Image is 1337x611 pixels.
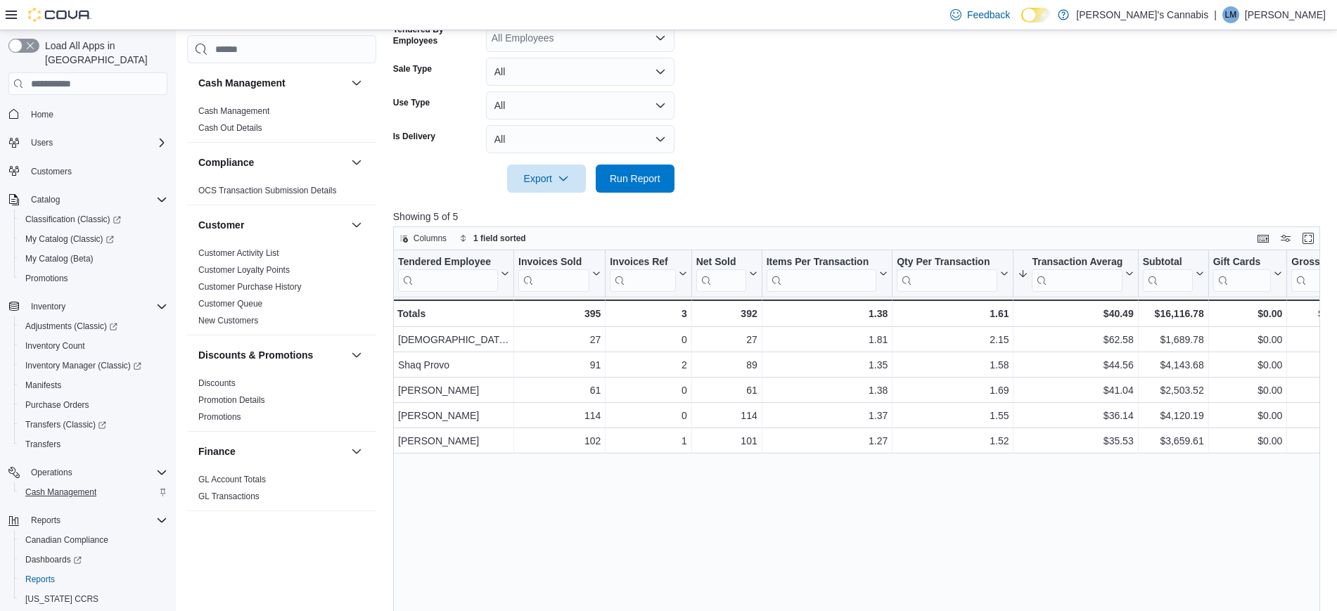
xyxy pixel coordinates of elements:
a: Dashboards [14,550,173,570]
span: GL Transactions [198,491,260,502]
h3: Discounts & Promotions [198,348,313,362]
span: Inventory Count [25,340,85,352]
div: $0.00 [1213,357,1282,374]
div: 91 [518,357,601,374]
div: 1.55 [897,408,1009,425]
div: Subtotal [1142,256,1192,269]
a: Promotion Details [198,395,265,405]
a: New Customers [198,316,258,326]
a: Transfers (Classic) [14,415,173,435]
div: [PERSON_NAME] [398,433,509,450]
button: Operations [3,463,173,482]
button: Transaction Average [1018,256,1133,292]
div: 3 [610,305,686,322]
span: Adjustments (Classic) [25,321,117,332]
span: Load All Apps in [GEOGRAPHIC_DATA] [39,39,167,67]
button: Keyboard shortcuts [1255,230,1272,247]
div: 114 [696,408,757,425]
span: Purchase Orders [20,397,167,413]
div: $0.00 [1213,408,1282,425]
span: Dashboards [25,554,82,565]
button: Manifests [14,375,173,395]
div: Tendered Employee [398,256,498,269]
a: Adjustments (Classic) [20,318,123,335]
div: 27 [518,332,601,349]
button: Canadian Compliance [14,530,173,550]
div: $36.14 [1018,408,1133,425]
button: Inventory [3,297,173,316]
div: Leo Mojica [1222,6,1239,23]
div: Totals [397,305,509,322]
span: Promotions [20,270,167,287]
span: Cash Management [25,487,96,498]
div: 1.81 [767,332,888,349]
span: My Catalog (Classic) [20,231,167,247]
a: Adjustments (Classic) [14,316,173,336]
span: Promotion Details [198,394,265,406]
a: Inventory Manager (Classic) [20,357,147,374]
button: Reports [3,510,173,530]
span: Users [25,134,167,151]
div: Finance [187,471,376,510]
span: Export [516,165,577,193]
div: $0.00 [1213,382,1282,399]
span: Run Report [610,172,660,186]
button: Inventory [25,298,71,315]
a: GL Account Totals [198,475,266,484]
div: Items Per Transaction [766,256,876,269]
div: $35.53 [1018,433,1133,450]
div: 61 [518,382,601,399]
button: Reports [14,570,173,589]
div: $16,116.78 [1142,305,1203,322]
span: Cash Management [198,105,269,117]
div: Customer [187,245,376,335]
button: Discounts & Promotions [348,347,365,364]
button: Enter fullscreen [1300,230,1317,247]
h3: Compliance [198,155,254,169]
button: Compliance [198,155,345,169]
button: My Catalog (Beta) [14,249,173,269]
button: Items Per Transaction [766,256,888,292]
a: Transfers [20,436,66,453]
div: 1.37 [767,408,888,425]
a: Cash Management [20,484,102,501]
button: All [486,91,674,120]
button: Invoices Ref [610,256,686,292]
div: 1.27 [767,433,888,450]
a: Customer Purchase History [198,282,302,292]
div: Discounts & Promotions [187,375,376,431]
a: My Catalog (Beta) [20,250,99,267]
span: Operations [25,464,167,481]
button: 1 field sorted [454,230,532,247]
button: Invoices Sold [518,256,601,292]
button: Export [507,165,586,193]
a: Cash Management [198,106,269,116]
span: [US_STATE] CCRS [25,593,98,605]
span: Customers [31,166,72,177]
span: Inventory [25,298,167,315]
a: Feedback [945,1,1016,29]
div: [PERSON_NAME] [398,382,509,399]
div: 61 [696,382,757,399]
span: Inventory Manager (Classic) [25,360,141,371]
div: $1,689.78 [1142,332,1203,349]
a: OCS Transaction Submission Details [198,186,337,195]
button: Cash Management [348,75,365,91]
span: Classification (Classic) [20,211,167,228]
div: Shaq Provo [398,357,509,374]
button: Subtotal [1142,256,1203,292]
div: Net Sold [696,256,746,269]
a: Reports [20,571,60,588]
button: Net Sold [696,256,757,292]
span: Discounts [198,378,236,389]
button: [US_STATE] CCRS [14,589,173,609]
button: Cash Management [198,76,345,90]
a: Dashboards [20,551,87,568]
div: Invoices Ref [610,256,675,269]
button: All [486,58,674,86]
span: Purchase Orders [25,399,89,411]
a: My Catalog (Classic) [20,231,120,247]
span: Classification (Classic) [25,214,121,225]
button: Customer [198,218,345,232]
